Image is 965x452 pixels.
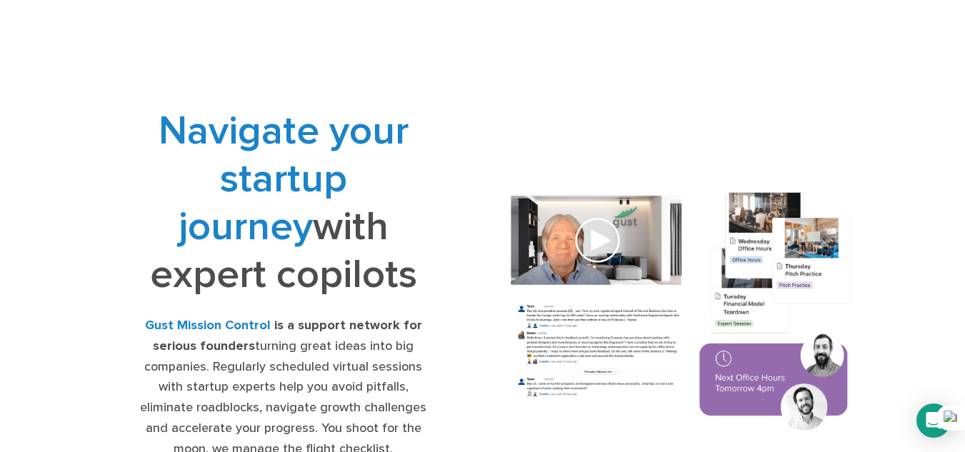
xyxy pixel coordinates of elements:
div: Open Intercom Messenger [916,403,951,438]
strong: Gust Mission Control [145,318,271,333]
strong: is a support network for serious founders [153,318,422,353]
img: Composition of calendar events, a video call presentation, and chat rooms [493,179,870,448]
span: Navigate your startup journey [159,107,409,251]
h1: with expert copilots [132,107,434,298]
